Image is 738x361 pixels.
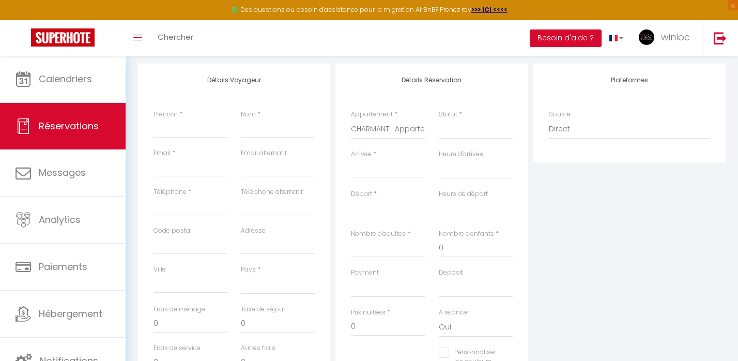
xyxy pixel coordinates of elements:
[439,308,469,318] label: A relancer
[241,265,256,275] label: Pays
[39,213,81,226] span: Analytics
[439,229,494,239] label: Nombre d'enfants
[241,305,285,314] label: Taxe de séjour
[530,29,602,47] button: Besoin d'aide ?
[439,268,463,278] label: Deposit
[714,32,727,44] img: logout
[153,226,192,236] label: Code postal
[351,149,372,159] label: Arrivée
[351,110,393,119] label: Appartement
[241,187,303,197] label: Téléphone alternatif
[549,77,710,84] h4: Plateformes
[153,148,171,158] label: Email
[153,110,178,119] label: Prénom
[150,20,201,56] a: Chercher
[439,110,457,119] label: Statut
[351,189,372,199] label: Départ
[549,110,571,119] label: Source
[631,20,703,56] a: ... winloc
[241,110,256,119] label: Nom
[39,307,102,320] span: Hébergement
[153,77,315,84] h4: Détails Voyageur
[31,28,95,47] img: Super Booking
[351,308,386,318] label: Prix nuitées
[158,32,193,42] span: Chercher
[153,187,187,197] label: Téléphone
[661,31,690,43] span: winloc
[351,268,379,278] label: Payment
[241,343,275,353] label: Autres frais
[471,5,508,14] a: >>> ICI <<<<
[351,229,406,239] label: Nombre d'adultes
[39,260,87,273] span: Paiements
[351,77,512,84] h4: Détails Réservation
[153,343,201,353] label: Frais de service
[439,189,488,199] label: Heure de départ
[241,226,266,236] label: Adresse
[39,119,99,132] span: Réservations
[39,166,86,179] span: Messages
[439,149,483,159] label: Heure d'arrivée
[639,29,654,45] img: ...
[153,305,205,314] label: Frais de ménage
[241,148,287,158] label: Email alternatif
[153,265,166,275] label: Ville
[39,72,92,85] span: Calendriers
